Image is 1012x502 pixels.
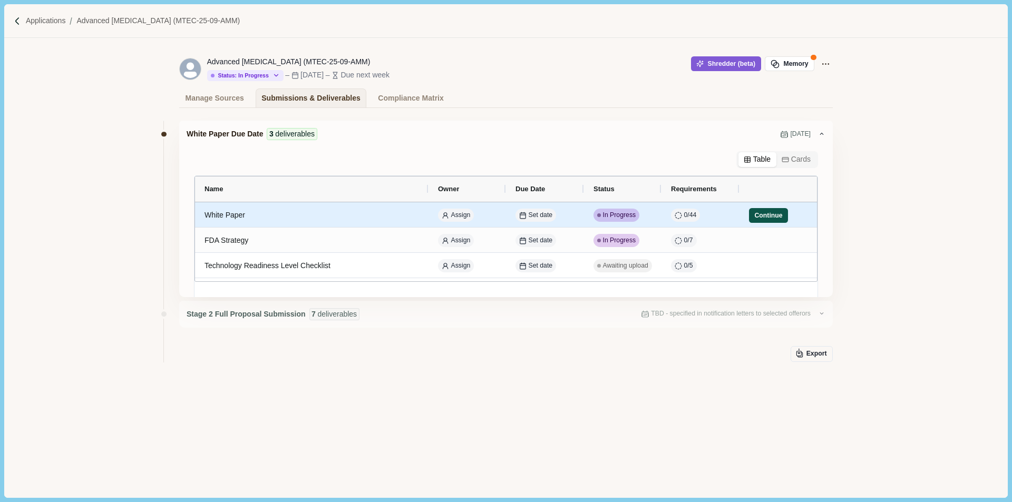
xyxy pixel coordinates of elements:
button: Status: In Progress [207,70,284,81]
button: Shredder (beta) [691,56,761,71]
span: [DATE] [790,130,811,139]
span: Set date [529,211,553,220]
span: deliverables [317,309,357,320]
div: White Paper [205,205,419,225]
a: Advanced [MEDICAL_DATA] (MTEC-25-09-AMM) [76,15,240,26]
span: White Paper Due Date [187,129,263,140]
button: Set date [515,209,556,222]
span: Owner [438,185,459,193]
div: Advanced [MEDICAL_DATA] (MTEC-25-09-AMM) [207,56,390,67]
span: 0 / 5 [684,261,693,271]
img: Forward slash icon [65,16,76,26]
button: Continue [749,208,788,223]
div: – [285,70,289,81]
a: Compliance Matrix [372,88,450,107]
button: Memory [765,56,814,71]
span: TBD - specified in notification letters to selected offerors [651,309,811,319]
button: Set date [515,234,556,247]
div: Technology Readiness Level Checklist [205,255,419,276]
a: Manage Sources [179,88,250,107]
a: Submissions & Deliverables [256,88,367,107]
span: Status [593,185,615,193]
span: deliverables [275,129,315,140]
span: 0 / 44 [684,211,697,220]
span: 0 / 7 [684,236,693,245]
svg: avatar [180,58,201,80]
div: Compliance Matrix [378,89,443,107]
img: Forward slash icon [13,16,22,26]
div: [DATE] [300,70,324,81]
button: Application Actions [818,56,833,71]
span: 3 [269,129,274,140]
span: Requirements [671,185,717,193]
span: Awaiting upload [603,261,648,271]
span: Assign [451,211,471,220]
span: Set date [529,236,553,245]
button: Cards [776,152,816,167]
div: Due next week [340,70,390,81]
button: Assign [438,234,474,247]
div: Submissions & Deliverables [261,89,361,107]
span: 7 [312,309,316,320]
button: Table [738,152,776,167]
a: Applications [26,15,66,26]
span: In Progress [603,236,636,245]
button: Assign [438,209,474,222]
button: Assign [438,259,474,272]
div: – [326,70,330,81]
button: Set date [515,259,556,272]
button: Export [791,346,833,362]
span: In Progress [603,211,636,220]
span: Stage 2 Full Proposal Submission [187,309,306,320]
span: Set date [529,261,553,271]
span: Assign [451,261,471,271]
span: Name [205,185,223,193]
div: FDA Strategy [205,230,419,251]
span: Assign [451,236,471,245]
span: Due Date [515,185,545,193]
div: Manage Sources [186,89,244,107]
div: Status: In Progress [211,72,269,79]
